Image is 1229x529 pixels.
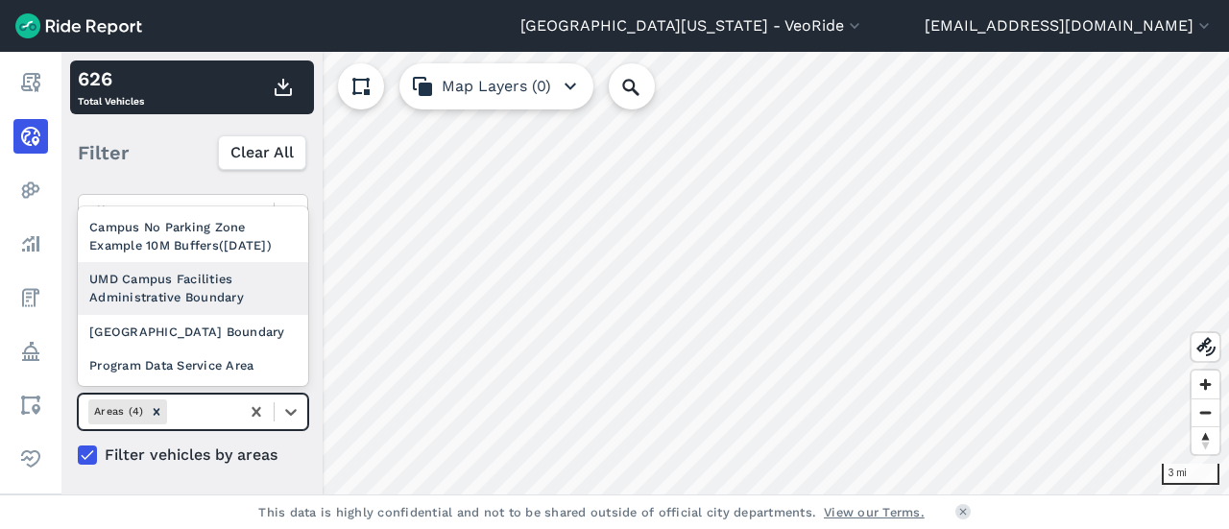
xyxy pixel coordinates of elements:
[78,64,144,93] div: 626
[13,334,48,369] a: Policy
[78,315,308,349] div: [GEOGRAPHIC_DATA] Boundary
[13,280,48,315] a: Fees
[78,349,308,382] div: Program Data Service Area
[78,64,144,110] div: Total Vehicles
[78,444,308,467] label: Filter vehicles by areas
[218,135,306,170] button: Clear All
[78,210,308,262] div: Campus No Parking Zone Example 10M Buffers([DATE])
[1192,426,1219,454] button: Reset bearing to north
[146,399,167,423] div: Remove Areas (4)
[15,13,142,38] img: Ride Report
[13,388,48,422] a: Areas
[399,63,593,109] button: Map Layers (0)
[824,503,925,521] a: View our Terms.
[1192,371,1219,398] button: Zoom in
[1192,398,1219,426] button: Zoom out
[13,173,48,207] a: Heatmaps
[70,123,314,182] div: Filter
[520,14,864,37] button: [GEOGRAPHIC_DATA][US_STATE] - VeoRide
[13,119,48,154] a: Realtime
[13,442,48,476] a: Health
[61,52,1229,494] canvas: Map
[230,141,294,164] span: Clear All
[78,262,308,314] div: UMD Campus Facilities Administrative Boundary
[925,14,1214,37] button: [EMAIL_ADDRESS][DOMAIN_NAME]
[13,65,48,100] a: Report
[88,399,146,423] div: Areas (4)
[1162,464,1219,485] div: 3 mi
[609,63,686,109] input: Search Location or Vehicles
[13,227,48,261] a: Analyze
